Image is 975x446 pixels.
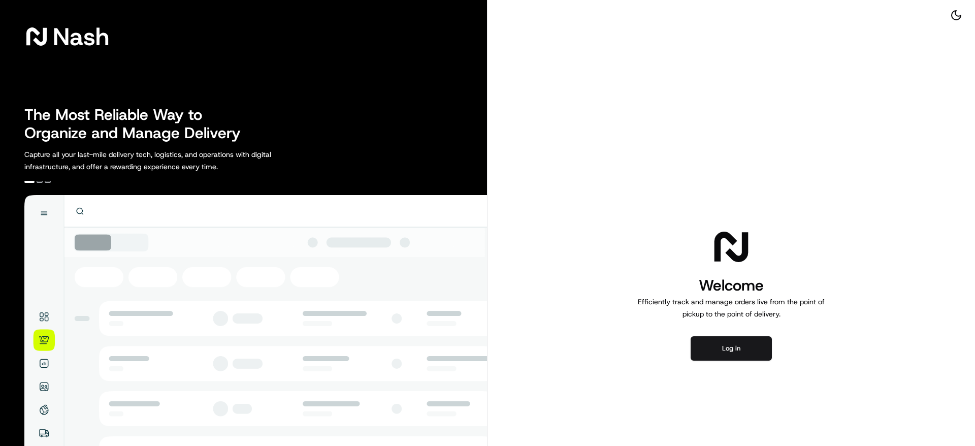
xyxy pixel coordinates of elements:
[53,26,109,47] span: Nash
[24,148,317,173] p: Capture all your last-mile delivery tech, logistics, and operations with digital infrastructure, ...
[691,336,772,361] button: Log in
[634,275,829,296] h1: Welcome
[24,106,252,142] h2: The Most Reliable Way to Organize and Manage Delivery
[634,296,829,320] p: Efficiently track and manage orders live from the point of pickup to the point of delivery.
